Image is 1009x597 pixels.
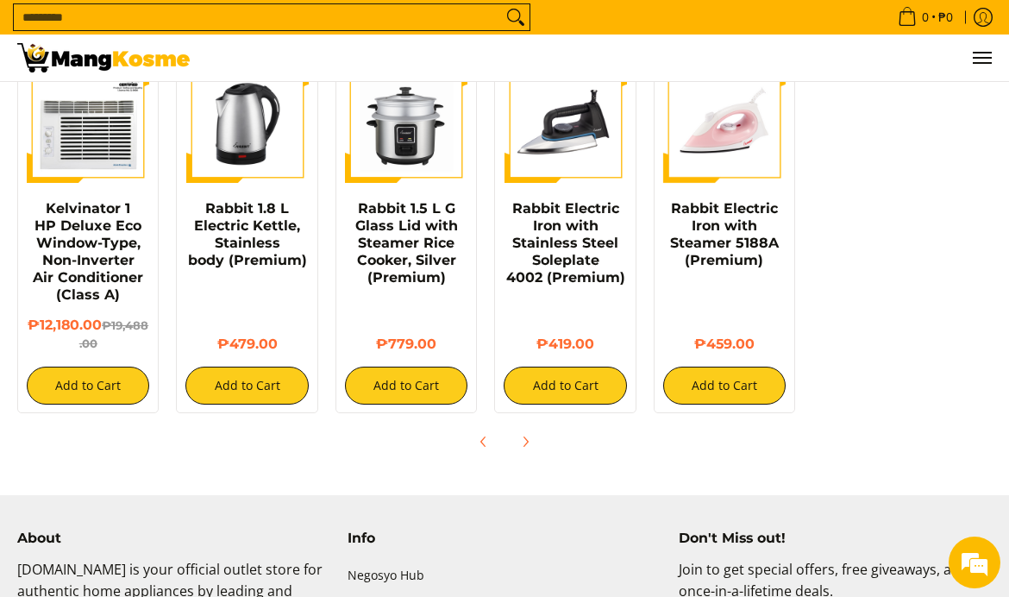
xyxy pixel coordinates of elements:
[27,317,149,354] h6: ₱12,180.00
[663,367,786,405] button: Add to Cart
[345,367,467,405] button: Add to Cart
[253,467,313,490] em: Submit
[17,530,330,547] h4: About
[348,530,661,547] h4: Info
[504,367,626,405] button: Add to Cart
[504,60,626,183] img: https://mangkosme.com/products/rabbit-electric-iron-with-stainless-steel-soleplate-4002-class-a
[90,97,290,119] div: Leave a message
[283,9,324,50] div: Minimize live chat window
[971,35,992,81] button: Menu
[465,423,503,461] button: Previous
[345,60,467,183] img: https://mangkosme.com/products/rabbit-1-5-l-g-glass-lid-with-steamer-rice-cooker-silver-class-a
[504,336,626,354] h6: ₱419.00
[9,406,329,467] textarea: Type your message and click 'Submit'
[27,60,149,183] img: Kelvinator 1 HP Deluxe Eco Window-Type, Non-Inverter Air Conditioner (Class A)
[188,201,307,269] a: Rabbit 1.8 L Electric Kettle, Stainless body (Premium)
[27,367,149,405] button: Add to Cart
[893,8,958,27] span: •
[348,559,661,592] a: Negosyo Hub
[502,4,530,30] button: Search
[207,35,992,81] nav: Main Menu
[663,60,786,183] img: https://mangkosme.com/products/rabbit-eletric-iron-with-steamer-5188a-class-a
[33,201,143,304] a: Kelvinator 1 HP Deluxe Eco Window-Type, Non-Inverter Air Conditioner (Class A)
[345,336,467,354] h6: ₱779.00
[207,35,992,81] ul: Customer Navigation
[185,367,308,405] button: Add to Cart
[79,319,149,351] del: ₱19,488.00
[36,185,301,359] span: We are offline. Please leave us a message.
[919,11,931,23] span: 0
[355,201,458,286] a: Rabbit 1.5 L G Glass Lid with Steamer Rice Cooker, Silver (Premium)
[936,11,956,23] span: ₱0
[185,336,308,354] h6: ₱479.00
[185,60,308,183] img: Rabbit 1.8 L Electric Kettle, Stainless body (Premium)
[663,336,786,354] h6: ₱459.00
[506,423,544,461] button: Next
[679,530,992,547] h4: Don't Miss out!
[670,201,779,269] a: Rabbit Electric Iron with Steamer 5188A (Premium)
[506,201,625,286] a: Rabbit Electric Iron with Stainless Steel Soleplate 4002 (Premium)
[17,43,190,72] img: Kelvinator 0.75 HP Deluxe Eco, Window-Type Aircon l Mang Kosme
